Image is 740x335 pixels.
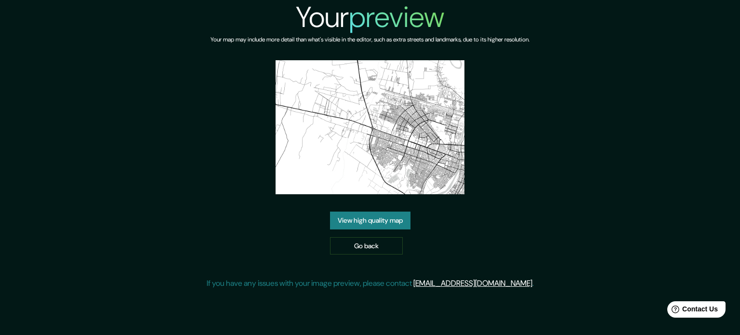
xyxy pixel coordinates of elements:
iframe: Help widget launcher [654,297,729,324]
a: Go back [330,237,403,255]
a: [EMAIL_ADDRESS][DOMAIN_NAME] [413,278,532,288]
h6: Your map may include more detail than what's visible in the editor, such as extra streets and lan... [211,35,529,45]
img: created-map-preview [276,60,465,194]
a: View high quality map [330,212,410,229]
p: If you have any issues with your image preview, please contact . [207,278,534,289]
